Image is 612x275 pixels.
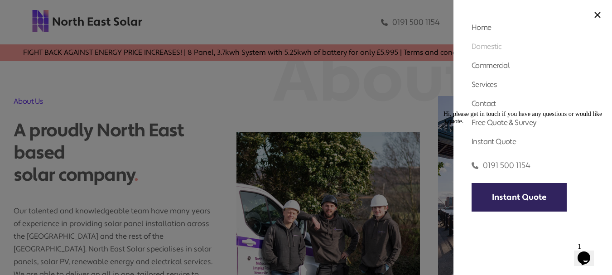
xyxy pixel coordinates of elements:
[4,4,167,18] div: Hi, please get in touch if you have any questions or would like a quote.
[440,107,603,234] iframe: chat widget
[472,42,501,51] a: Domestic
[4,4,162,18] span: Hi, please get in touch if you have any questions or would like a quote.
[594,12,601,18] img: close icon
[472,61,510,70] a: Commercial
[574,239,603,266] iframe: chat widget
[472,99,496,108] a: Contact
[472,80,497,89] a: Services
[472,23,492,32] a: Home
